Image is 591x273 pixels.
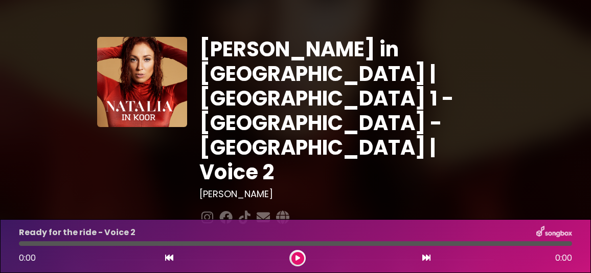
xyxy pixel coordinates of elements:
h1: [PERSON_NAME] in [GEOGRAPHIC_DATA] | [GEOGRAPHIC_DATA] 1 - [GEOGRAPHIC_DATA] - [GEOGRAPHIC_DATA] ... [199,37,494,184]
img: YTVS25JmS9CLUqXqkEhs [97,37,187,127]
p: Ready for the ride - Voice 2 [19,226,135,239]
img: songbox-logo-white.png [536,226,572,239]
span: 0:00 [19,252,36,264]
h3: [PERSON_NAME] [199,188,494,200]
span: 0:00 [555,252,572,264]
